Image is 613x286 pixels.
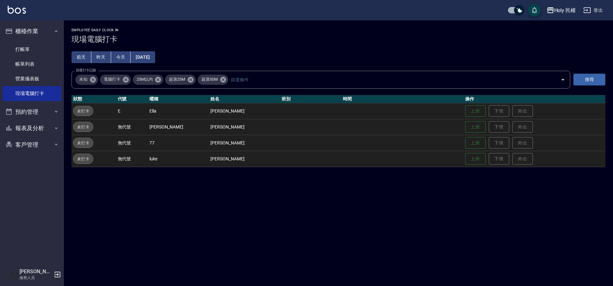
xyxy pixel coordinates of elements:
button: 上班 [465,153,486,165]
div: 未知 [75,75,98,85]
button: 預約管理 [3,104,61,120]
div: Holy 民權 [554,6,576,14]
td: [PERSON_NAME] [209,151,280,167]
th: 班別 [280,95,341,103]
button: save [528,4,541,17]
th: 時間 [341,95,464,103]
td: 無代號 [116,119,148,135]
span: 25M以內 [133,76,157,83]
h2: Employee Daily Clock In [72,28,605,32]
td: luke [148,151,209,167]
button: 登出 [581,4,605,16]
td: [PERSON_NAME] [209,103,280,119]
span: 超過50M [198,76,222,83]
button: 上班 [465,137,486,149]
span: 未打卡 [73,156,93,162]
button: 今天 [111,51,131,63]
span: 未打卡 [73,140,93,146]
button: 搜尋 [573,74,605,85]
span: 未打卡 [73,124,93,130]
td: E [116,103,148,119]
a: 營業儀表板 [3,71,61,86]
label: 篩選打卡記錄 [76,68,96,73]
div: 電腦打卡 [100,75,131,85]
button: 上班 [465,121,486,133]
td: [PERSON_NAME] [148,119,209,135]
a: 打帳單 [3,42,61,57]
img: Person [5,268,18,281]
td: [PERSON_NAME] [209,135,280,151]
h5: [PERSON_NAME] [19,268,52,275]
button: [DATE] [131,51,155,63]
button: 報表及分析 [3,120,61,136]
h3: 現場電腦打卡 [72,35,605,44]
td: [PERSON_NAME] [209,119,280,135]
button: 昨天 [91,51,111,63]
th: 姓名 [209,95,280,103]
span: 電腦打卡 [100,76,124,83]
span: 未打卡 [73,108,93,114]
div: 超過50M [198,75,228,85]
button: 櫃檯作業 [3,23,61,40]
a: 現場電腦打卡 [3,86,61,101]
img: Logo [8,6,26,14]
a: 帳單列表 [3,57,61,71]
p: 服務人員 [19,275,52,281]
div: 25M以內 [133,75,163,85]
td: 77 [148,135,209,151]
div: 超過25M [165,75,196,85]
th: 操作 [464,95,605,103]
td: 無代號 [116,135,148,151]
button: 前天 [72,51,91,63]
button: 上班 [465,105,486,117]
button: Holy 民權 [544,4,579,17]
th: 暱稱 [148,95,209,103]
th: 狀態 [72,95,116,103]
span: 未知 [75,76,91,83]
td: 無代號 [116,151,148,167]
td: Ella [148,103,209,119]
button: Open [558,75,568,85]
button: 客戶管理 [3,136,61,153]
th: 代號 [116,95,148,103]
input: 篩選條件 [229,74,549,85]
span: 超過25M [165,76,189,83]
